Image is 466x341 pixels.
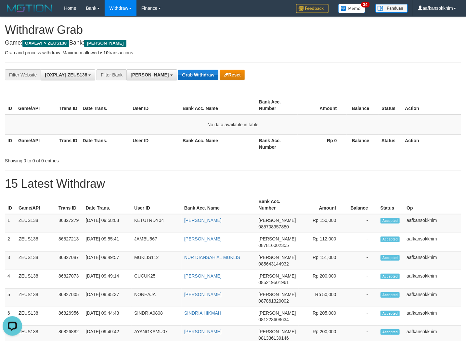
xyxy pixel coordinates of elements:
[346,214,378,233] td: -
[184,236,222,241] a: [PERSON_NAME]
[3,3,22,22] button: Open LiveChat chat widget
[404,196,461,214] th: Op
[378,196,404,214] th: Status
[5,196,16,214] th: ID
[299,307,346,326] td: Rp 205,000
[381,292,400,298] span: Accepted
[381,218,400,224] span: Accepted
[184,255,240,260] a: NUR DIANSAH AL MUKLIS
[80,96,130,115] th: Date Trans.
[346,307,378,326] td: -
[16,289,56,307] td: ZEUS138
[404,289,461,307] td: aafkansokkhim
[56,270,83,289] td: 86827073
[16,214,56,233] td: ZEUS138
[346,252,378,270] td: -
[404,270,461,289] td: aafkansokkhim
[178,70,218,80] button: Grab Withdraw
[375,4,408,13] img: panduan.png
[5,177,461,190] h1: 15 Latest Withdraw
[259,280,289,285] span: Copy 085219501961 to clipboard
[259,335,289,341] span: Copy 081336139146 to clipboard
[381,329,400,335] span: Accepted
[56,196,83,214] th: Trans ID
[132,252,182,270] td: MUKLIS112
[402,96,461,115] th: Action
[5,270,16,289] td: 4
[180,134,256,153] th: Bank Acc. Name
[296,4,329,13] img: Feedback.jpg
[57,134,80,153] th: Trans ID
[16,134,57,153] th: Game/API
[97,69,126,80] div: Filter Bank
[132,307,182,326] td: SINDRIA0808
[5,252,16,270] td: 3
[184,273,222,279] a: [PERSON_NAME]
[259,261,289,266] span: Copy 085643144932 to clipboard
[83,233,132,252] td: [DATE] 09:55:41
[404,307,461,326] td: aafkansokkhim
[298,134,347,153] th: Rp 0
[16,233,56,252] td: ZEUS138
[180,96,256,115] th: Bank Acc. Name
[103,50,109,55] strong: 10
[259,317,289,322] span: Copy 081223608634 to clipboard
[5,307,16,326] td: 6
[259,298,289,304] span: Copy 087861320002 to clipboard
[5,289,16,307] td: 5
[184,218,222,223] a: [PERSON_NAME]
[402,134,461,153] th: Action
[184,329,222,334] a: [PERSON_NAME]
[132,233,182,252] td: JAMBU567
[346,196,378,214] th: Balance
[259,255,296,260] span: [PERSON_NAME]
[256,134,298,153] th: Bank Acc. Number
[381,237,400,242] span: Accepted
[16,307,56,326] td: ZEUS138
[299,214,346,233] td: Rp 150,000
[132,196,182,214] th: User ID
[346,270,378,289] td: -
[347,134,379,153] th: Balance
[182,196,256,214] th: Bank Acc. Name
[299,196,346,214] th: Amount
[132,270,182,289] td: CUCUK25
[404,252,461,270] td: aafkansokkhim
[56,289,83,307] td: 86827005
[56,214,83,233] td: 86827279
[83,252,132,270] td: [DATE] 09:49:57
[347,96,379,115] th: Balance
[299,252,346,270] td: Rp 151,000
[5,134,16,153] th: ID
[56,307,83,326] td: 86826956
[379,96,402,115] th: Status
[5,69,41,80] div: Filter Website
[381,311,400,316] span: Accepted
[184,292,222,297] a: [PERSON_NAME]
[45,72,87,77] span: [OXPLAY] ZEUS138
[16,196,56,214] th: Game/API
[131,72,169,77] span: [PERSON_NAME]
[299,289,346,307] td: Rp 50,000
[5,49,461,56] p: Grab and process withdraw. Maximum allowed is transactions.
[259,329,296,334] span: [PERSON_NAME]
[346,233,378,252] td: -
[184,310,221,316] a: SINDRIA HIKMAH
[126,69,177,80] button: [PERSON_NAME]
[299,270,346,289] td: Rp 200,000
[381,255,400,261] span: Accepted
[16,252,56,270] td: ZEUS138
[83,196,132,214] th: Date Trans.
[57,96,80,115] th: Trans ID
[259,273,296,279] span: [PERSON_NAME]
[16,96,57,115] th: Game/API
[299,233,346,252] td: Rp 112,000
[259,218,296,223] span: [PERSON_NAME]
[5,23,461,36] h1: Withdraw Grab
[56,252,83,270] td: 86827087
[22,40,69,47] span: OXPLAY > ZEUS138
[132,289,182,307] td: NONEAJA
[130,96,180,115] th: User ID
[5,155,189,164] div: Showing 0 to 0 of 0 entries
[80,134,130,153] th: Date Trans.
